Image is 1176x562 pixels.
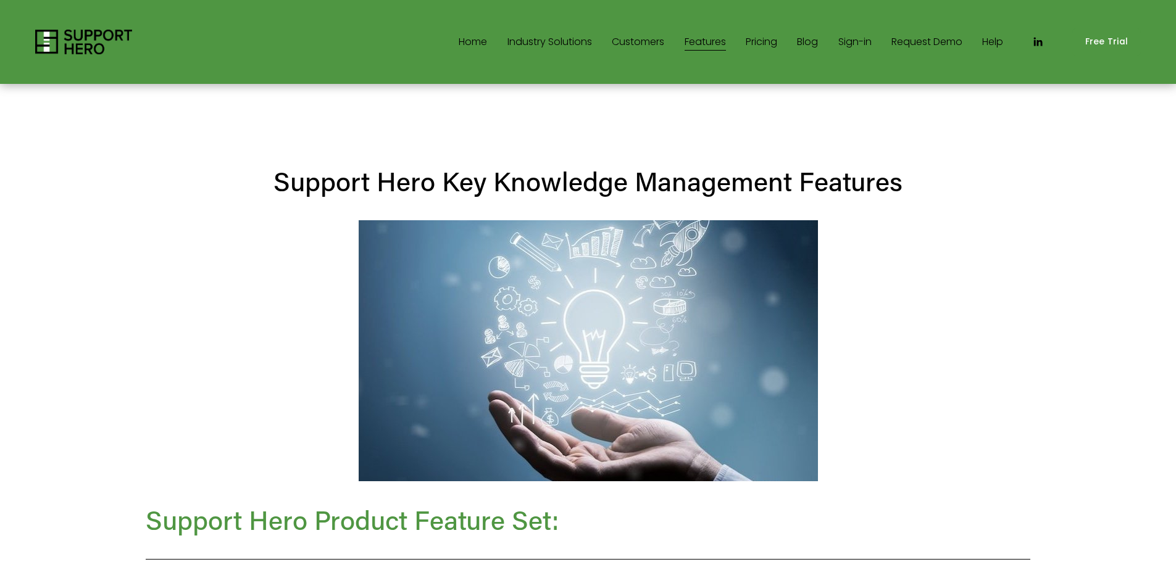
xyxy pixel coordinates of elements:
[1072,28,1141,56] a: Free Trial
[146,502,559,537] span: Support Hero Product Feature Set:
[891,32,962,52] a: Request Demo
[459,32,487,52] a: Home
[685,32,726,52] a: Features
[146,163,1030,199] h3: Support Hero Key Knowledge Management Features
[1032,36,1044,48] a: LinkedIn
[982,32,1003,52] a: Help
[838,32,872,52] a: Sign-in
[746,32,777,52] a: Pricing
[35,30,132,54] img: Support Hero
[507,32,592,52] a: folder dropdown
[507,33,592,51] span: Industry Solutions
[797,32,818,52] a: Blog
[612,32,664,52] a: Customers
